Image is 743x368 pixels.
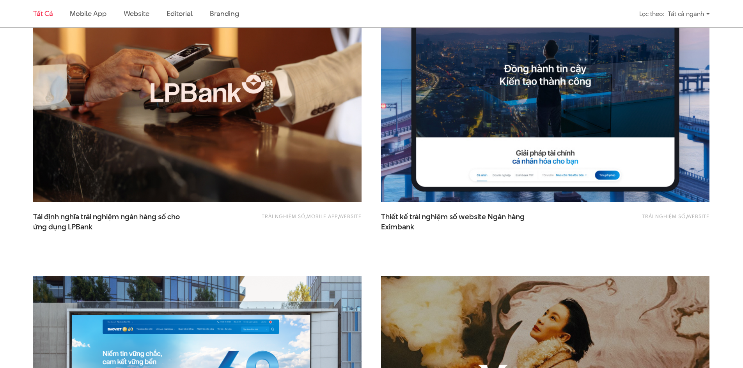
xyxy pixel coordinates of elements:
[167,9,193,18] a: Editorial
[33,212,189,231] span: Tái định nghĩa trải nghiệm ngân hàng số cho
[33,222,92,232] span: ứng dụng LPBank
[639,7,664,21] div: Lọc theo:
[307,213,338,220] a: Mobile app
[668,7,710,21] div: Tất cả ngành
[230,212,362,227] div: , ,
[262,213,305,220] a: Trải nghiệm số
[33,212,189,231] a: Tái định nghĩa trải nghiệm ngân hàng số choứng dụng LPBank
[33,9,53,18] a: Tất cả
[70,9,106,18] a: Mobile app
[210,9,239,18] a: Branding
[381,222,414,232] span: Eximbank
[687,213,709,220] a: Website
[381,212,537,231] span: Thiết kế trải nghiệm số website Ngân hàng
[642,213,686,220] a: Trải nghiệm số
[381,212,537,231] a: Thiết kế trải nghiệm số website Ngân hàngEximbank
[339,213,362,220] a: Website
[578,212,709,227] div: ,
[124,9,149,18] a: Website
